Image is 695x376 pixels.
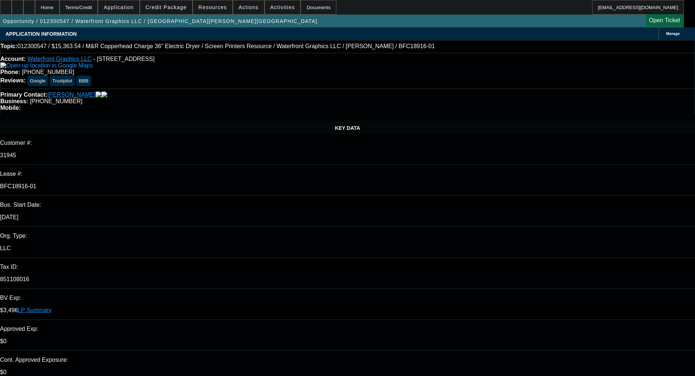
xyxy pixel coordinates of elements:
button: Application [98,0,139,14]
span: [PHONE_NUMBER] [30,98,82,104]
img: Open up location in Google Maps [0,62,93,69]
a: LP Summary [18,307,51,313]
img: facebook-icon.png [96,92,101,98]
span: Application [104,4,134,10]
span: Actions [239,4,259,10]
span: Opportunity / 012300547 / Waterfront Graphics LLC / [GEOGRAPHIC_DATA][PERSON_NAME][GEOGRAPHIC_DATA] [3,18,317,24]
strong: Business: [0,98,28,104]
span: [PHONE_NUMBER] [22,69,74,75]
span: Resources [198,4,227,10]
span: APPLICATION INFORMATION [5,31,77,37]
span: Credit Package [146,4,187,10]
button: Resources [193,0,232,14]
a: View Google Maps [0,62,93,69]
span: 012300547 / $15,363.54 / M&R Copperhead Charge 36" Electric Dryer / Screen Printers Resource / Wa... [18,43,435,50]
strong: Primary Contact: [0,92,47,98]
strong: Reviews: [0,77,26,84]
a: Waterfront Graphics LLC [27,56,92,62]
button: Trustpilot [50,75,74,86]
button: Google [27,75,48,86]
button: BBB [76,75,91,86]
strong: Topic: [0,43,18,50]
strong: Account: [0,56,26,62]
a: [PERSON_NAME] [47,92,96,98]
button: Actions [233,0,264,14]
button: Credit Package [140,0,192,14]
strong: Mobile: [0,105,21,111]
strong: Phone: [0,69,20,75]
a: Open Ticket [646,14,683,27]
span: Manage [666,32,680,36]
img: linkedin-icon.png [101,92,107,98]
span: KEY DATA [335,125,360,131]
span: - [STREET_ADDRESS] [93,56,155,62]
span: Activities [270,4,295,10]
button: Activities [265,0,301,14]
